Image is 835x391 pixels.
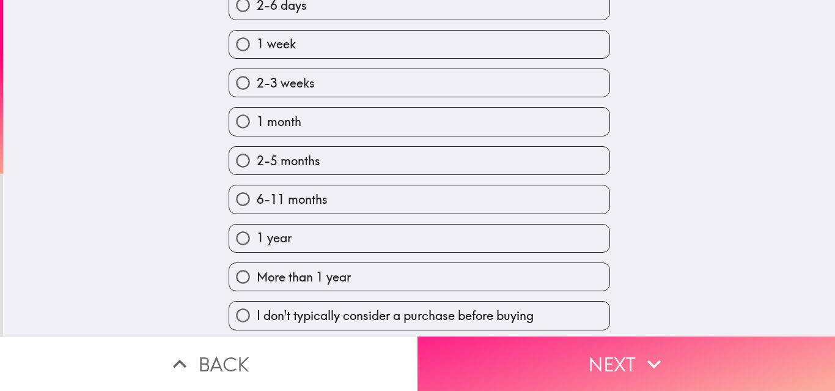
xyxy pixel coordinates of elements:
[257,113,301,130] span: 1 month
[229,185,609,213] button: 6-11 months
[257,229,292,247] span: 1 year
[229,108,609,135] button: 1 month
[257,269,351,286] span: More than 1 year
[257,35,296,53] span: 1 week
[257,191,328,208] span: 6-11 months
[229,31,609,58] button: 1 week
[229,302,609,329] button: I don't typically consider a purchase before buying
[257,75,315,92] span: 2-3 weeks
[229,263,609,291] button: More than 1 year
[229,69,609,97] button: 2-3 weeks
[257,307,534,324] span: I don't typically consider a purchase before buying
[417,337,835,391] button: Next
[257,152,320,169] span: 2-5 months
[229,147,609,174] button: 2-5 months
[229,225,609,252] button: 1 year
